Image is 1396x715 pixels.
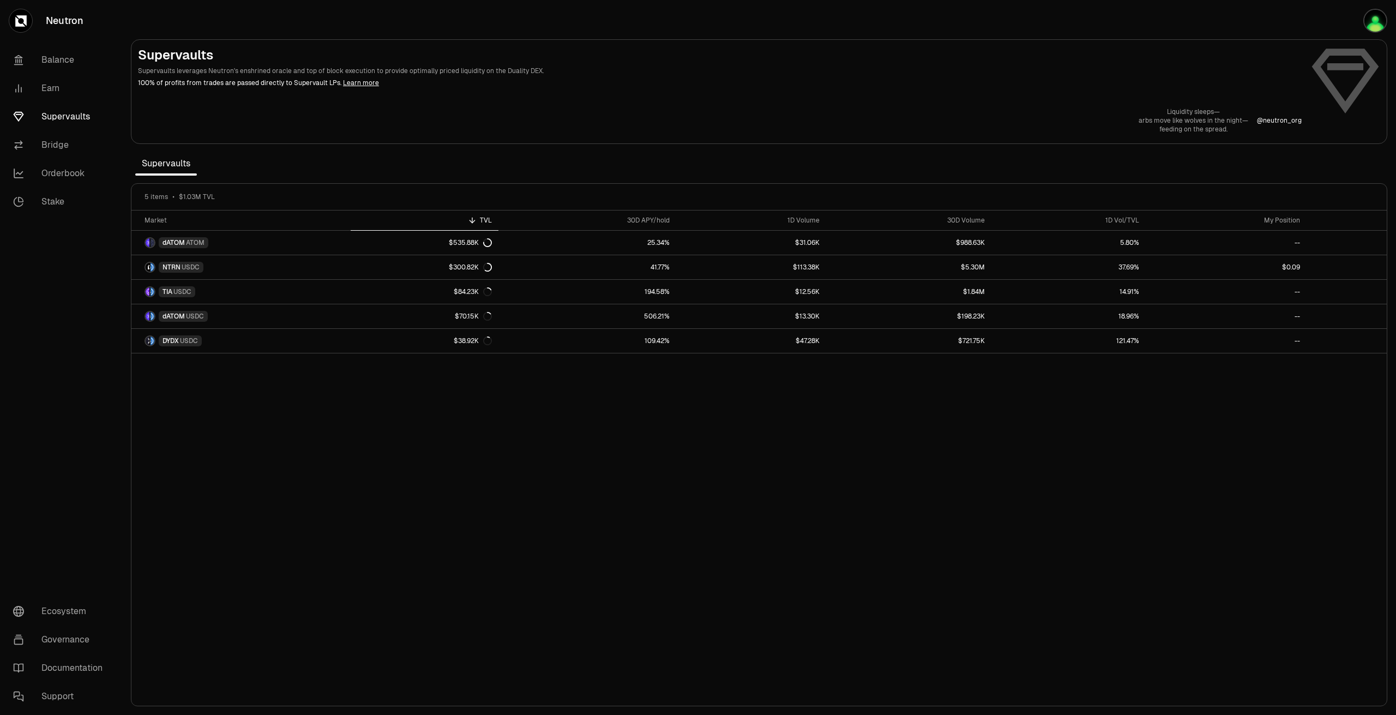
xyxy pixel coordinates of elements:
[449,238,492,247] div: $535.88K
[1152,216,1299,225] div: My Position
[163,263,180,272] span: NTRN
[1146,231,1306,255] a: --
[4,46,118,74] a: Balance
[180,337,198,345] span: USDC
[505,216,670,225] div: 30D APY/hold
[998,216,1140,225] div: 1D Vol/TVL
[163,238,185,247] span: dATOM
[146,337,149,345] img: DYDX Logo
[676,304,827,328] a: $13.30K
[151,238,154,247] img: ATOM Logo
[145,193,168,201] span: 5 items
[163,337,179,345] span: DYDX
[146,312,149,321] img: dATOM Logo
[4,188,118,216] a: Stake
[498,329,676,353] a: 109.42%
[676,329,827,353] a: $47.28K
[351,231,498,255] a: $535.88K
[833,216,984,225] div: 30D Volume
[826,280,991,304] a: $1.84M
[131,280,351,304] a: TIA LogoUSDC LogoTIAUSDC
[4,74,118,103] a: Earn
[163,312,185,321] span: dATOM
[826,231,991,255] a: $988.63K
[186,312,204,321] span: USDC
[676,231,827,255] a: $31.06K
[179,193,215,201] span: $1.03M TVL
[1146,304,1306,328] a: --
[131,329,351,353] a: DYDX LogoUSDC LogoDYDXUSDC
[991,255,1146,279] a: 37.69%
[498,280,676,304] a: 194.58%
[1363,9,1387,33] img: Zillane
[173,287,191,296] span: USDC
[146,287,149,296] img: TIA Logo
[151,263,154,272] img: USDC Logo
[138,78,1302,88] p: 100% of profits from trades are passed directly to Supervault LPs.
[4,131,118,159] a: Bridge
[1139,107,1248,116] p: Liquidity sleeps—
[826,255,991,279] a: $5.30M
[991,304,1146,328] a: 18.96%
[1257,116,1302,125] a: @neutron_org
[1146,255,1306,279] a: $0.09
[4,654,118,682] a: Documentation
[146,263,149,272] img: NTRN Logo
[455,312,492,321] div: $70.15K
[135,153,197,175] span: Supervaults
[151,312,154,321] img: USDC Logo
[131,255,351,279] a: NTRN LogoUSDC LogoNTRNUSDC
[351,304,498,328] a: $70.15K
[1257,116,1302,125] p: @ neutron_org
[454,287,492,296] div: $84.23K
[4,626,118,654] a: Governance
[151,287,154,296] img: USDC Logo
[1139,125,1248,134] p: feeding on the spread.
[991,329,1146,353] a: 121.47%
[683,216,820,225] div: 1D Volume
[351,280,498,304] a: $84.23K
[449,263,492,272] div: $300.82K
[498,304,676,328] a: 506.21%
[454,337,492,345] div: $38.92K
[1139,116,1248,125] p: arbs move like wolves in the night—
[131,231,351,255] a: dATOM LogoATOM LogodATOMATOM
[351,255,498,279] a: $300.82K
[343,79,379,87] a: Learn more
[351,329,498,353] a: $38.92K
[131,304,351,328] a: dATOM LogoUSDC LogodATOMUSDC
[4,103,118,131] a: Supervaults
[991,280,1146,304] a: 14.91%
[4,597,118,626] a: Ecosystem
[138,46,1302,64] h2: Supervaults
[991,231,1146,255] a: 5.80%
[138,66,1302,76] p: Supervaults leverages Neutron's enshrined oracle and top of block execution to provide optimally ...
[145,216,344,225] div: Market
[826,304,991,328] a: $198.23K
[163,287,172,296] span: TIA
[4,159,118,188] a: Orderbook
[146,238,149,247] img: dATOM Logo
[676,255,827,279] a: $113.38K
[498,231,676,255] a: 25.34%
[676,280,827,304] a: $12.56K
[151,337,154,345] img: USDC Logo
[498,255,676,279] a: 41.77%
[186,238,204,247] span: ATOM
[4,682,118,711] a: Support
[182,263,200,272] span: USDC
[357,216,492,225] div: TVL
[1146,280,1306,304] a: --
[1146,329,1306,353] a: --
[826,329,991,353] a: $721.75K
[1139,107,1248,134] a: Liquidity sleeps—arbs move like wolves in the night—feeding on the spread.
